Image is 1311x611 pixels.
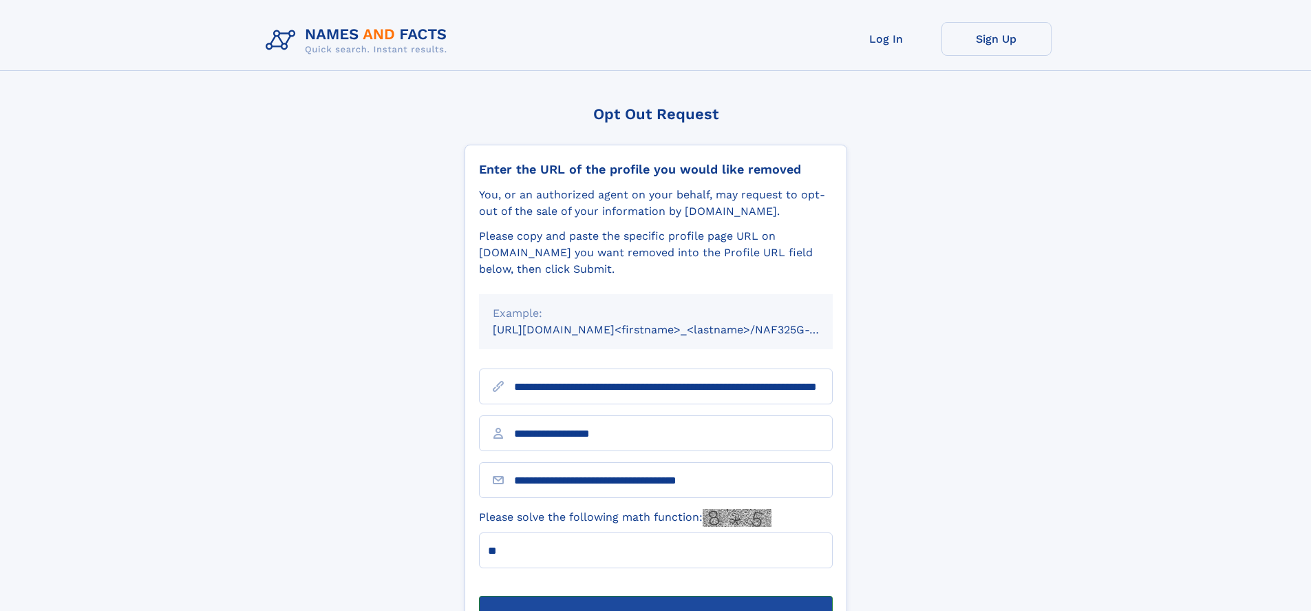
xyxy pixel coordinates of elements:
[260,22,458,59] img: Logo Names and Facts
[479,509,771,527] label: Please solve the following math function:
[493,323,859,336] small: [URL][DOMAIN_NAME]<firstname>_<lastname>/NAF325G-xxxxxxxx
[465,105,847,123] div: Opt Out Request
[479,228,833,278] div: Please copy and paste the specific profile page URL on [DOMAIN_NAME] you want removed into the Pr...
[941,22,1052,56] a: Sign Up
[479,162,833,177] div: Enter the URL of the profile you would like removed
[479,187,833,220] div: You, or an authorized agent on your behalf, may request to opt-out of the sale of your informatio...
[493,305,819,322] div: Example:
[831,22,941,56] a: Log In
